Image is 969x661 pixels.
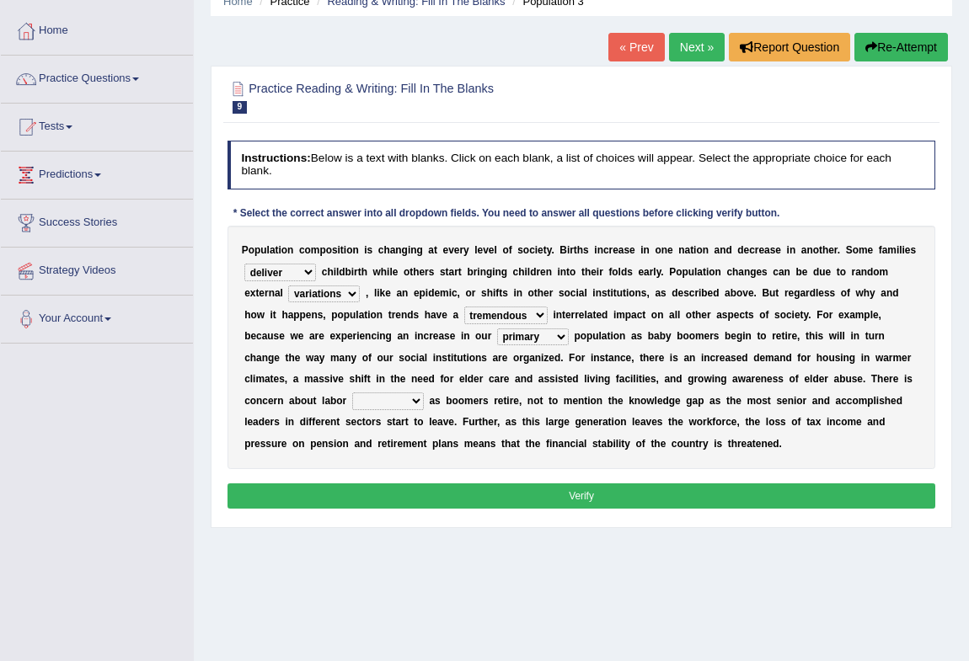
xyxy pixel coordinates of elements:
[617,287,623,299] b: u
[699,287,701,299] b: i
[744,244,750,256] b: e
[1,296,193,338] a: Your Account
[560,266,566,278] b: n
[709,266,715,278] b: o
[525,266,527,278] b: i
[454,266,458,278] b: r
[429,266,435,278] b: s
[502,287,508,299] b: s
[311,244,320,256] b: m
[458,266,462,278] b: t
[1,200,193,242] a: Success Stories
[449,266,455,278] b: a
[749,244,755,256] b: c
[762,266,768,278] b: s
[583,244,589,256] b: s
[819,244,822,256] b: t
[689,287,695,299] b: c
[346,244,352,256] b: o
[565,287,570,299] b: o
[492,266,495,278] b: i
[609,244,613,256] b: r
[334,266,336,278] b: i
[322,266,328,278] b: c
[882,244,888,256] b: a
[729,33,850,61] button: Report Question
[773,266,779,278] b: c
[543,287,549,299] b: e
[502,244,508,256] b: o
[736,287,742,299] b: o
[758,244,764,256] b: e
[669,266,676,278] b: P
[574,244,577,256] b: t
[775,244,781,256] b: e
[880,266,889,278] b: m
[579,287,585,299] b: a
[480,266,486,278] b: n
[426,287,428,299] b: i
[385,287,391,299] b: e
[489,244,495,256] b: e
[879,244,882,256] b: f
[448,244,454,256] b: v
[413,266,419,278] b: h
[242,244,249,256] b: P
[742,287,748,299] b: v
[527,266,530,278] b: l
[454,244,460,256] b: e
[581,266,585,278] b: t
[591,266,597,278] b: e
[517,244,523,256] b: s
[688,266,694,278] b: u
[690,244,693,256] b: t
[361,266,367,278] b: h
[897,244,899,256] b: i
[530,266,536,278] b: d
[570,287,576,299] b: c
[570,266,576,278] b: o
[708,287,714,299] b: e
[517,287,522,299] b: n
[667,244,673,256] b: e
[458,287,460,299] b: ,
[419,266,425,278] b: e
[801,244,807,256] b: a
[535,244,538,256] b: i
[540,266,546,278] b: e
[837,266,840,278] b: t
[305,244,311,256] b: o
[528,287,534,299] b: o
[597,266,599,278] b: i
[420,287,426,299] b: p
[549,287,554,299] b: r
[626,287,629,299] b: i
[474,244,477,256] b: l
[404,266,410,278] b: o
[373,266,381,278] b: w
[395,244,401,256] b: n
[440,287,449,299] b: m
[340,244,344,256] b: t
[276,244,279,256] b: t
[795,266,801,278] b: b
[787,244,790,256] b: i
[354,266,358,278] b: r
[459,244,463,256] b: r
[338,244,340,256] b: i
[383,244,389,256] b: h
[608,33,664,61] a: « Prev
[472,287,476,299] b: r
[1,8,193,50] a: Home
[269,287,275,299] b: n
[725,287,731,299] b: a
[344,244,346,256] b: i
[685,244,691,256] b: a
[859,244,868,256] b: m
[902,244,905,256] b: i
[495,266,501,278] b: n
[853,244,859,256] b: o
[366,287,368,299] b: ,
[737,244,743,256] b: d
[570,244,574,256] b: r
